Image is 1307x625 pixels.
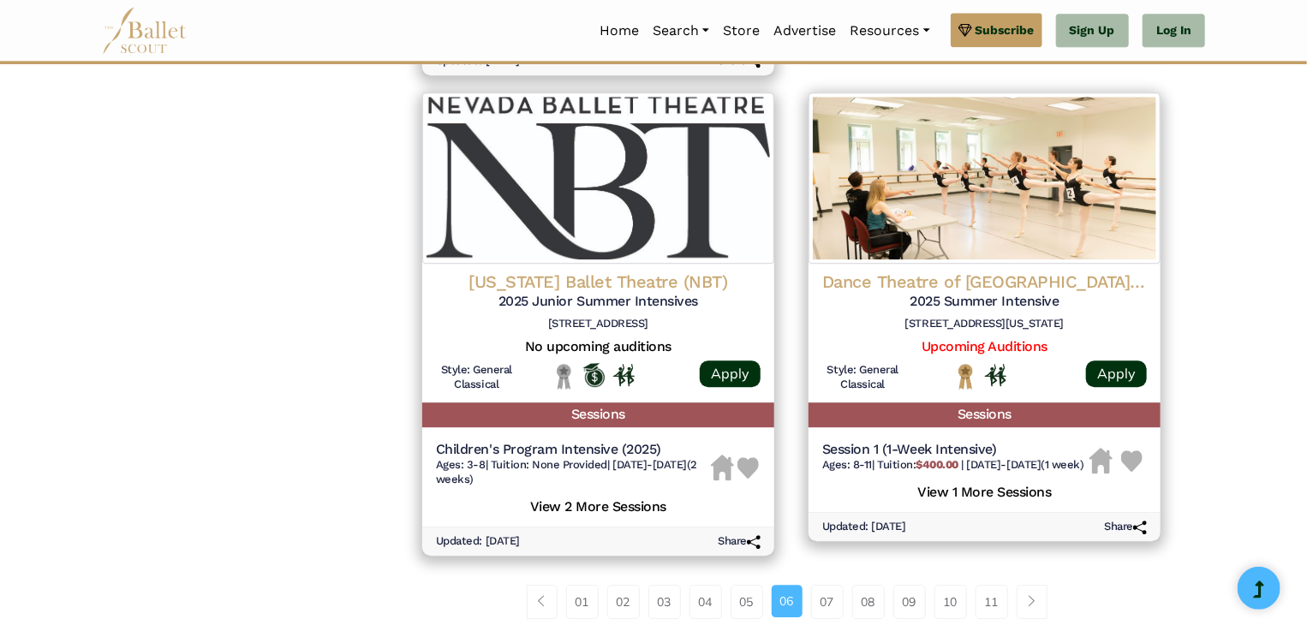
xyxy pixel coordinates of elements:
[689,585,722,619] a: 04
[436,458,711,487] h6: | |
[822,293,1147,311] h5: 2025 Summer Intensive
[607,585,640,619] a: 02
[976,585,1008,619] a: 11
[718,534,761,549] h6: Share
[922,338,1047,354] a: Upcoming Auditions
[916,458,958,471] b: $400.00
[593,13,646,49] a: Home
[1121,450,1143,472] img: Heart
[1104,520,1147,534] h6: Share
[436,317,761,331] h6: [STREET_ADDRESS]
[985,364,1006,386] img: In Person
[809,92,1161,264] img: Logo
[613,364,635,386] img: In Person
[436,363,517,392] h6: Style: General Classical
[700,360,761,387] a: Apply
[822,363,904,392] h6: Style: General Classical
[436,293,761,311] h5: 2025 Junior Summer Intensives
[893,585,926,619] a: 09
[843,13,936,49] a: Resources
[822,317,1147,331] h6: [STREET_ADDRESS][US_STATE]
[822,458,872,471] span: Ages: 8-11
[436,494,761,516] h5: View 2 More Sessions
[553,363,575,390] img: Local
[436,441,711,459] h5: Children's Program Intensive (2025)
[436,534,520,549] h6: Updated: [DATE]
[436,338,761,356] h5: No upcoming auditions
[976,21,1035,39] span: Subscribe
[716,13,767,49] a: Store
[822,479,1147,502] h5: View 1 More Sessions
[583,363,605,387] img: Offers Scholarship
[822,520,906,534] h6: Updated: [DATE]
[955,363,976,390] img: National
[822,458,1084,473] h6: | |
[822,271,1147,293] h4: Dance Theatre of [GEOGRAPHIC_DATA] (DTH)
[731,585,763,619] a: 05
[566,585,599,619] a: 01
[877,458,961,471] span: Tuition:
[422,402,774,427] h5: Sessions
[1143,14,1205,48] a: Log In
[967,458,1084,471] span: [DATE]-[DATE] (1 week)
[436,271,761,293] h4: [US_STATE] Ballet Theatre (NBT)
[852,585,885,619] a: 08
[767,13,843,49] a: Advertise
[1089,448,1113,473] img: Housing Unavailable
[527,585,1057,619] nav: Page navigation example
[711,455,734,480] img: Housing Unavailable
[1056,14,1129,48] a: Sign Up
[648,585,681,619] a: 03
[934,585,967,619] a: 10
[958,21,972,39] img: gem.svg
[646,13,716,49] a: Search
[822,441,1084,459] h5: Session 1 (1-Week Intensive)
[491,458,607,471] span: Tuition: None Provided
[772,585,803,617] a: 06
[809,402,1161,427] h5: Sessions
[951,13,1042,47] a: Subscribe
[422,92,774,264] img: Logo
[737,457,759,479] img: Heart
[436,458,486,471] span: Ages: 3-8
[811,585,844,619] a: 07
[1086,360,1147,387] a: Apply
[436,458,697,485] span: [DATE]-[DATE] (2 weeks)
